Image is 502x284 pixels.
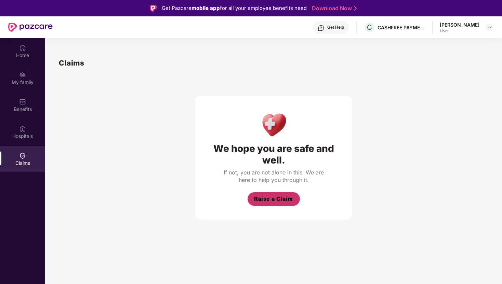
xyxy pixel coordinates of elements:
img: New Pazcare Logo [8,23,53,32]
span: Raise a Claim [254,195,293,203]
img: Stroke [354,5,357,12]
img: svg+xml;base64,PHN2ZyB3aWR0aD0iMjAiIGhlaWdodD0iMjAiIHZpZXdCb3g9IjAgMCAyMCAyMCIgZmlsbD0ibm9uZSIgeG... [19,71,26,78]
span: C [367,23,372,31]
img: svg+xml;base64,PHN2ZyBpZD0iSG9tZSIgeG1sbnM9Imh0dHA6Ly93d3cudzMub3JnLzIwMDAvc3ZnIiB3aWR0aD0iMjAiIG... [19,44,26,51]
img: Health Care [259,110,289,139]
strong: mobile app [191,5,220,11]
div: We hope you are safe and well. [209,143,339,166]
img: svg+xml;base64,PHN2ZyBpZD0iSGVscC0zMngzMiIgeG1sbnM9Imh0dHA6Ly93d3cudzMub3JnLzIwMDAvc3ZnIiB3aWR0aD... [318,25,325,31]
div: If not, you are not alone in this. We are here to help you through it. [222,169,325,184]
img: svg+xml;base64,PHN2ZyBpZD0iSG9zcGl0YWxzIiB4bWxucz0iaHR0cDovL3d3dy53My5vcmcvMjAwMC9zdmciIHdpZHRoPS... [19,125,26,132]
img: svg+xml;base64,PHN2ZyBpZD0iRHJvcGRvd24tMzJ4MzIiIHhtbG5zPSJodHRwOi8vd3d3LnczLm9yZy8yMDAwL3N2ZyIgd2... [487,25,492,30]
h1: Claims [59,57,84,69]
a: Download Now [312,5,355,12]
button: Raise a Claim [248,192,300,206]
div: Get Pazcare for all your employee benefits need [162,4,307,12]
div: User [440,28,479,33]
img: svg+xml;base64,PHN2ZyBpZD0iQ2xhaW0iIHhtbG5zPSJodHRwOi8vd3d3LnczLm9yZy8yMDAwL3N2ZyIgd2lkdGg9IjIwIi... [19,152,26,159]
img: svg+xml;base64,PHN2ZyBpZD0iQmVuZWZpdHMiIHhtbG5zPSJodHRwOi8vd3d3LnczLm9yZy8yMDAwL3N2ZyIgd2lkdGg9Ij... [19,98,26,105]
div: [PERSON_NAME] [440,22,479,28]
div: CASHFREE PAYMENTS INDIA PVT. LTD. [378,24,425,31]
img: Logo [150,5,157,12]
div: Get Help [327,25,344,30]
